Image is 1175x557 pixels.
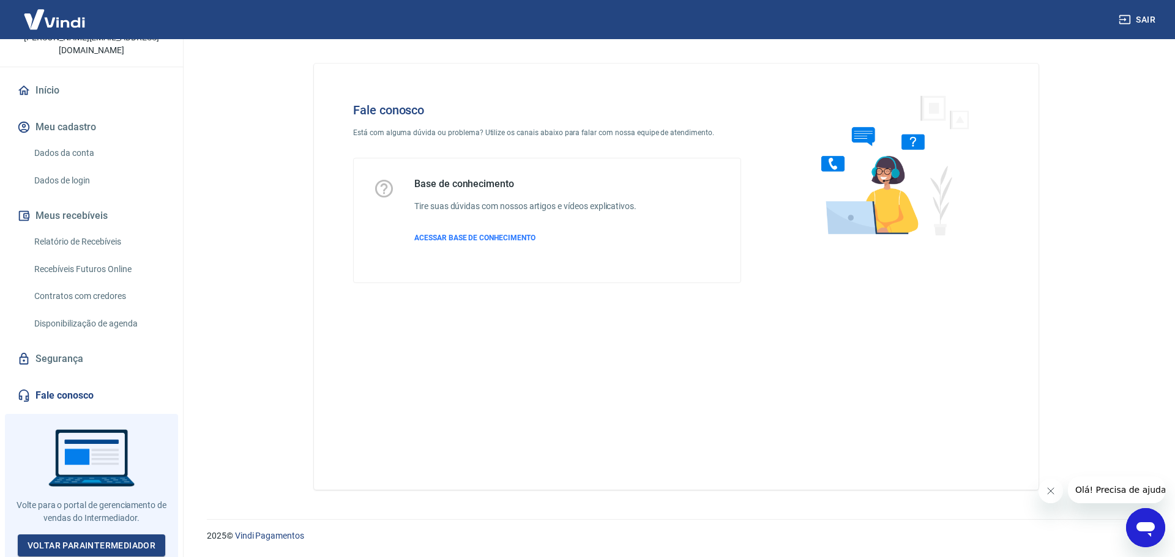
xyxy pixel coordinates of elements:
[15,202,168,229] button: Meus recebíveis
[29,284,168,309] a: Contratos com credores
[353,103,741,117] h4: Fale conosco
[29,141,168,166] a: Dados da conta
[414,232,636,243] a: ACESSAR BASE DE CONHECIMENTO
[1126,508,1165,547] iframe: Botão para abrir a janela de mensagens
[18,534,166,557] a: Voltar paraIntermediador
[29,229,168,254] a: Relatório de Recebíveis
[29,168,168,193] a: Dados de login
[29,257,168,282] a: Recebíveis Futuros Online
[797,83,983,246] img: Fale conosco
[29,311,168,336] a: Disponibilização de agenda
[15,114,168,141] button: Meu cadastro
[10,31,173,57] p: [PERSON_NAME][EMAIL_ADDRESS][DOMAIN_NAME]
[1116,9,1160,31] button: Sair
[207,529,1146,542] p: 2025 ©
[414,234,535,242] span: ACESSAR BASE DE CONHECIMENTO
[235,531,304,540] a: Vindi Pagamentos
[15,382,168,409] a: Fale conosco
[414,178,636,190] h5: Base de conhecimento
[7,9,103,18] span: Olá! Precisa de ajuda?
[414,200,636,213] h6: Tire suas dúvidas com nossos artigos e vídeos explicativos.
[353,127,741,138] p: Está com alguma dúvida ou problema? Utilize os canais abaixo para falar com nossa equipe de atend...
[1039,479,1063,503] iframe: Fechar mensagem
[1068,476,1165,503] iframe: Mensagem da empresa
[15,77,168,104] a: Início
[15,1,94,38] img: Vindi
[15,345,168,372] a: Segurança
